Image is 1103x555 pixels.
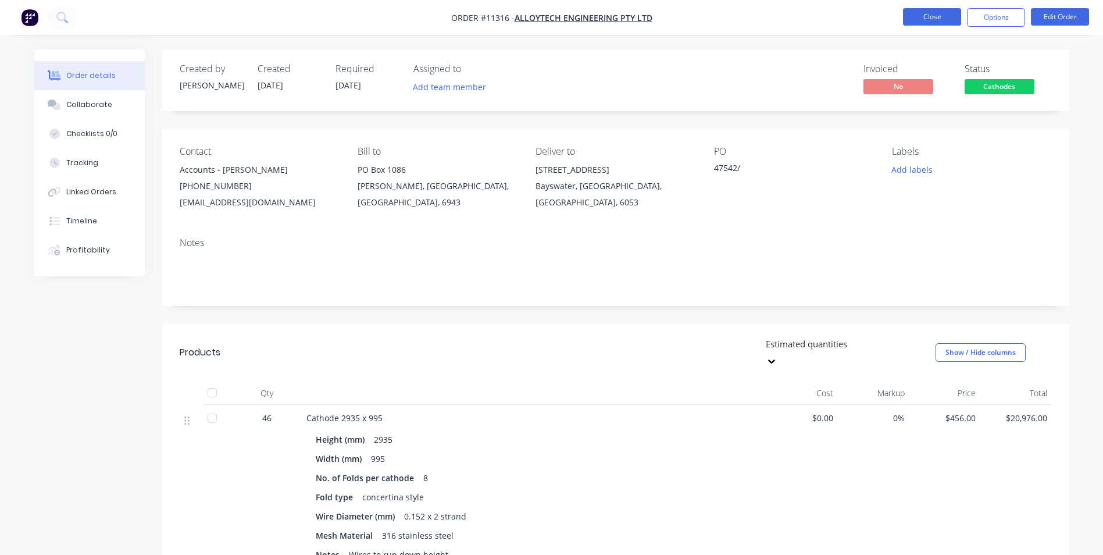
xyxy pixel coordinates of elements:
[965,79,1034,97] button: Cathodes
[358,178,517,211] div: [PERSON_NAME], [GEOGRAPHIC_DATA], [GEOGRAPHIC_DATA], 6943
[66,245,110,255] div: Profitability
[369,431,397,448] div: 2935
[34,90,145,119] button: Collaborate
[180,146,339,157] div: Contact
[66,70,116,81] div: Order details
[180,346,220,360] div: Products
[451,12,515,23] span: Order #11316 -
[767,382,838,405] div: Cost
[34,148,145,177] button: Tracking
[316,527,377,544] div: Mesh Material
[377,527,458,544] div: 316 stainless steel
[413,79,492,95] button: Add team member
[515,12,652,23] a: Alloytech Engineering Pty Ltd
[34,61,145,90] button: Order details
[358,489,429,506] div: concertina style
[180,79,244,91] div: [PERSON_NAME]
[903,8,961,26] button: Close
[66,158,98,168] div: Tracking
[965,63,1052,74] div: Status
[316,508,399,525] div: Wire Diameter (mm)
[180,237,1052,248] div: Notes
[980,382,1052,405] div: Total
[180,162,339,178] div: Accounts - [PERSON_NAME]
[180,162,339,211] div: Accounts - [PERSON_NAME][PHONE_NUMBER][EMAIL_ADDRESS][DOMAIN_NAME]
[180,63,244,74] div: Created by
[316,431,369,448] div: Height (mm)
[536,162,695,211] div: [STREET_ADDRESS]Bayswater, [GEOGRAPHIC_DATA], [GEOGRAPHIC_DATA], 6053
[262,412,272,424] span: 46
[316,450,366,467] div: Width (mm)
[180,178,339,194] div: [PHONE_NUMBER]
[335,80,361,91] span: [DATE]
[536,162,695,178] div: [STREET_ADDRESS]
[258,80,283,91] span: [DATE]
[985,412,1047,424] span: $20,976.00
[838,382,909,405] div: Markup
[1031,8,1089,26] button: Edit Order
[358,162,517,178] div: PO Box 1086
[34,236,145,265] button: Profitability
[772,412,834,424] span: $0.00
[843,412,905,424] span: 0%
[180,194,339,211] div: [EMAIL_ADDRESS][DOMAIN_NAME]
[419,469,433,486] div: 8
[965,79,1034,94] span: Cathodes
[34,119,145,148] button: Checklists 0/0
[863,63,951,74] div: Invoiced
[335,63,399,74] div: Required
[714,162,859,178] div: 47542/
[406,79,492,95] button: Add team member
[914,412,976,424] span: $456.00
[66,187,116,197] div: Linked Orders
[536,178,695,211] div: Bayswater, [GEOGRAPHIC_DATA], [GEOGRAPHIC_DATA], 6053
[316,469,419,486] div: No. of Folds per cathode
[21,9,38,26] img: Factory
[967,8,1025,27] button: Options
[886,162,939,177] button: Add labels
[399,508,471,525] div: 0.152 x 2 strand
[536,146,695,157] div: Deliver to
[714,146,873,157] div: PO
[34,207,145,236] button: Timeline
[863,79,933,94] span: No
[306,412,383,424] span: Cathode 2935 x 995
[366,450,390,467] div: 995
[892,146,1051,157] div: Labels
[909,382,981,405] div: Price
[66,129,117,139] div: Checklists 0/0
[66,216,97,226] div: Timeline
[358,162,517,211] div: PO Box 1086[PERSON_NAME], [GEOGRAPHIC_DATA], [GEOGRAPHIC_DATA], 6943
[34,177,145,207] button: Linked Orders
[936,343,1026,362] button: Show / Hide columns
[358,146,517,157] div: Bill to
[316,489,358,506] div: Fold type
[413,63,530,74] div: Assigned to
[66,99,112,110] div: Collaborate
[258,63,322,74] div: Created
[232,382,302,405] div: Qty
